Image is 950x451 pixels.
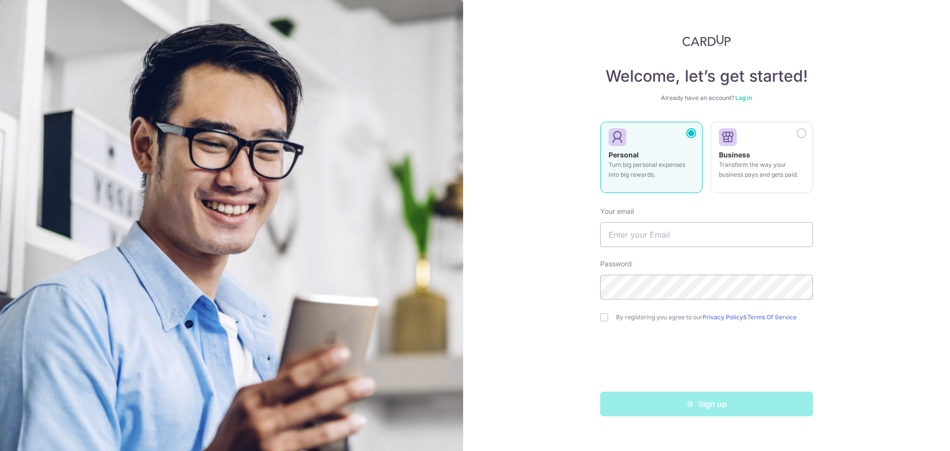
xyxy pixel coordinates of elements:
a: Log in [735,94,752,101]
label: Your email [600,206,634,216]
input: Enter your Email [600,222,813,247]
div: Already have an account? [600,94,813,102]
strong: Personal [609,150,639,159]
a: Personal Turn big personal expenses into big rewards. [600,122,703,199]
a: Privacy Policy [703,313,743,321]
img: CardUp Logo [682,35,731,47]
a: Terms Of Service [747,313,797,321]
h4: Welcome, let’s get started! [600,66,813,86]
label: Password [600,259,632,269]
p: Turn big personal expenses into big rewards. [609,160,694,180]
iframe: reCAPTCHA [631,341,782,380]
a: Business Transform the way your business pays and gets paid. [711,122,813,199]
strong: Business [719,150,750,159]
p: Transform the way your business pays and gets paid. [719,160,805,180]
label: By registering you agree to our & [616,313,813,321]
